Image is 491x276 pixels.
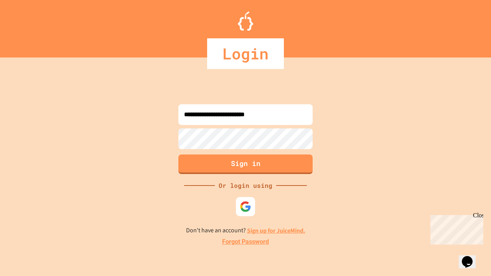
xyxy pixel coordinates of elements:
div: Chat with us now!Close [3,3,53,49]
iframe: chat widget [459,245,483,268]
p: Don't have an account? [186,226,305,235]
button: Sign in [178,154,313,174]
a: Sign up for JuiceMind. [247,227,305,235]
div: Or login using [215,181,276,190]
img: Logo.svg [238,11,253,31]
a: Forgot Password [222,237,269,246]
iframe: chat widget [427,212,483,245]
img: google-icon.svg [240,201,251,212]
div: Login [207,38,284,69]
